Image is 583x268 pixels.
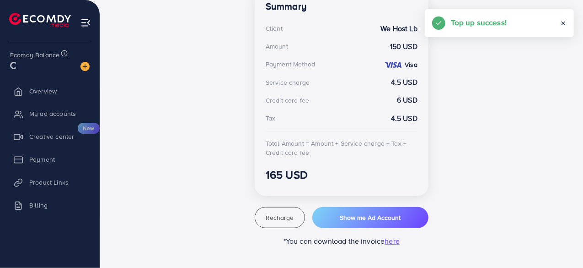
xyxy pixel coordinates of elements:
[405,60,417,69] strong: Visa
[385,236,400,246] span: here
[390,41,417,52] strong: 150 USD
[266,114,275,123] div: Tax
[266,1,417,12] h4: Summary
[391,77,417,88] strong: 4.5 USD
[266,168,417,181] h3: 165 USD
[451,16,507,28] h5: Top up success!
[80,17,91,28] img: menu
[266,96,309,105] div: Credit card fee
[340,213,401,222] span: Show me Ad Account
[384,61,402,69] img: credit
[10,50,59,60] span: Ecomdy Balance
[266,78,310,87] div: Service charge
[266,60,315,69] div: Payment Method
[255,235,428,246] p: *You can download the invoice
[312,207,428,228] button: Show me Ad Account
[391,113,417,124] strong: 4.5 USD
[9,13,71,27] img: logo
[266,139,417,158] div: Total Amount = Amount + Service charge + Tax + Credit card fee
[80,62,90,71] img: image
[380,23,417,34] strong: We Host Lb
[397,95,417,105] strong: 6 USD
[266,24,283,33] div: Client
[544,227,576,261] iframe: Chat
[266,42,288,51] div: Amount
[266,213,294,222] span: Recharge
[255,207,305,228] button: Recharge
